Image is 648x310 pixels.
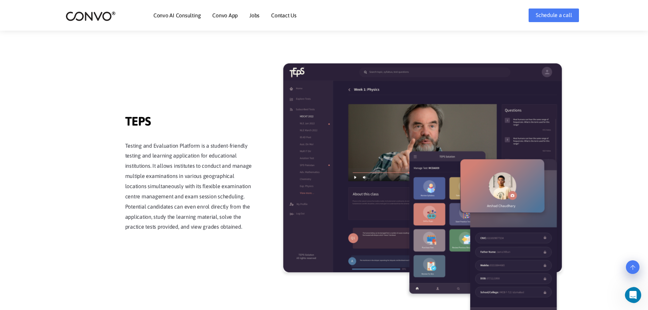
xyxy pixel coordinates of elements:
img: logo_2.png [66,11,116,21]
a: Contact Us [271,13,297,18]
a: Convo App [212,13,238,18]
iframe: Intercom live chat [625,287,646,303]
p: Testing and Evaluation Platform is a student-friendly testing and learning application for educat... [125,141,254,232]
span: TEPS [125,114,254,130]
a: Jobs [249,13,260,18]
a: Schedule a call [529,9,579,22]
a: Convo AI Consulting [153,13,201,18]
